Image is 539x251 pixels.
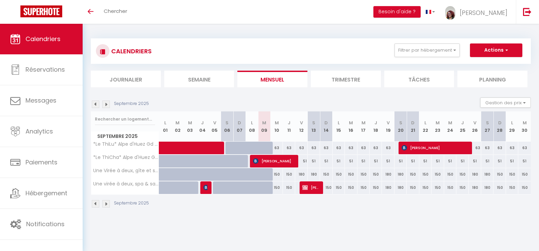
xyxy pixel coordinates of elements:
[233,111,246,142] th: 07
[470,43,522,57] button: Actions
[493,168,506,181] div: 150
[432,181,444,194] div: 150
[238,120,241,126] abbr: D
[253,155,294,167] span: [PERSON_NAME]
[308,142,320,154] div: 63
[288,120,290,126] abbr: J
[221,111,233,142] th: 06
[283,111,295,142] th: 11
[320,168,332,181] div: 150
[175,120,180,126] abbr: M
[159,111,171,142] th: 01
[171,111,184,142] th: 02
[295,142,307,154] div: 63
[469,181,481,194] div: 180
[419,181,432,194] div: 150
[208,111,221,142] th: 05
[506,111,518,142] th: 29
[387,120,390,126] abbr: V
[518,168,531,181] div: 150
[518,111,531,142] th: 30
[302,181,319,194] span: [PERSON_NAME]
[237,71,307,87] li: Mensuel
[283,181,295,194] div: 150
[457,71,527,87] li: Planning
[283,142,295,154] div: 63
[203,181,207,194] span: N Boer
[407,155,419,167] div: 51
[320,155,332,167] div: 51
[444,168,456,181] div: 150
[357,181,370,194] div: 150
[407,168,419,181] div: 150
[394,43,460,57] button: Filtrer par hébergement
[20,5,62,17] img: Super Booking
[456,155,469,167] div: 51
[311,71,381,87] li: Trimestre
[196,111,208,142] th: 04
[251,120,253,126] abbr: L
[374,120,377,126] abbr: J
[345,155,357,167] div: 51
[399,120,402,126] abbr: S
[324,120,328,126] abbr: D
[419,168,432,181] div: 150
[394,155,407,167] div: 51
[308,168,320,181] div: 180
[436,120,440,126] abbr: M
[225,120,229,126] abbr: S
[275,120,279,126] abbr: M
[333,111,345,142] th: 15
[419,155,432,167] div: 51
[523,7,532,16] img: logout
[480,97,531,108] button: Gestion des prix
[411,120,415,126] abbr: D
[295,168,307,181] div: 180
[370,142,382,154] div: 63
[445,6,455,20] img: ...
[506,142,518,154] div: 63
[469,111,481,142] th: 26
[407,111,419,142] th: 21
[498,120,502,126] abbr: D
[382,111,394,142] th: 19
[481,181,493,194] div: 180
[114,101,149,107] p: Septembre 2025
[394,168,407,181] div: 180
[320,111,332,142] th: 14
[270,111,283,142] th: 10
[493,155,506,167] div: 51
[345,111,357,142] th: 16
[164,120,166,126] abbr: L
[91,71,161,87] li: Journalier
[370,168,382,181] div: 150
[384,71,454,87] li: Tâches
[456,181,469,194] div: 150
[432,111,444,142] th: 23
[333,181,345,194] div: 150
[295,155,307,167] div: 51
[26,189,67,197] span: Hébergement
[493,142,506,154] div: 63
[432,168,444,181] div: 150
[402,141,467,154] span: [PERSON_NAME]
[460,8,507,17] span: [PERSON_NAME]
[370,155,382,167] div: 51
[523,120,527,126] abbr: M
[448,120,452,126] abbr: M
[481,168,493,181] div: 180
[110,43,152,59] h3: CALENDRIERS
[394,181,407,194] div: 180
[91,131,159,141] span: Septembre 2025
[104,7,127,15] span: Chercher
[357,155,370,167] div: 51
[481,142,493,154] div: 63
[201,120,204,126] abbr: J
[258,111,270,142] th: 09
[407,181,419,194] div: 150
[312,120,315,126] abbr: S
[382,155,394,167] div: 51
[481,111,493,142] th: 27
[506,181,518,194] div: 150
[461,120,464,126] abbr: J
